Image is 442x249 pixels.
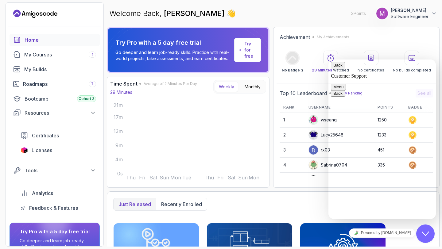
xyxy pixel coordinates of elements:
td: 3 [280,143,304,158]
span: Board [32,180,46,187]
a: bootcamp [10,93,100,105]
img: user profile image [309,175,318,185]
img: user profile image [376,8,388,19]
tspan: Thu [204,174,214,181]
td: 2 [280,128,304,143]
button: Just released [114,198,156,210]
span: [PERSON_NAME] [164,9,227,18]
span: Certificates [32,132,59,139]
p: Watched [312,68,349,73]
tspan: 4m [115,156,123,163]
tspan: 9m [115,142,123,148]
tspan: Thu [126,174,136,181]
button: Resources [10,107,100,118]
p: My Achievements [317,35,349,40]
tspan: Sat [149,174,157,181]
a: home [10,34,100,46]
a: certificates [17,129,100,142]
p: Welcome Back, [109,9,236,18]
th: Rank [280,102,304,113]
div: Bootcamp [25,95,96,102]
tspan: Mon [170,174,181,181]
td: 1 [280,113,304,128]
iframe: chat widget [416,224,436,243]
button: Monthly [241,82,265,92]
tspan: Tue [182,174,191,181]
button: Tools [10,165,100,176]
a: analytics [17,187,100,199]
a: board [17,177,100,190]
img: default monster avatar [309,130,318,140]
a: builds [10,63,100,75]
span: Cohort 3 [79,96,95,101]
tspan: Sat [228,174,236,181]
span: Feedback & Features [29,204,78,212]
tspan: 13m [114,128,123,134]
div: Tools [25,167,96,174]
a: Landing page [13,9,57,19]
span: Textbook [32,122,54,129]
div: wseang [308,115,337,125]
tspan: Fri [217,174,223,181]
span: 7 [91,82,94,86]
p: Recently enrolled [161,201,202,208]
img: default monster avatar [309,160,318,170]
div: Lucy25648 [308,130,343,140]
p: Software Engineer [391,13,428,20]
span: Analytics [32,190,53,197]
div: My Courses [24,51,96,58]
tspan: 17m [114,114,123,120]
a: feedback [17,202,100,214]
img: jetbrains icon [21,147,28,153]
p: 3 Points [351,10,366,17]
p: Just released [118,201,151,208]
tspan: Sun [160,174,169,181]
tspan: 0s [117,170,123,177]
span: 29 Minutes [312,68,332,72]
span: 1 [92,52,93,57]
th: Username [305,102,374,113]
span: Licenses [32,147,52,154]
a: textbook [17,120,100,132]
tspan: Fri [139,174,145,181]
p: Try Pro with a 5 day free trial [115,38,232,47]
p: 29 Minutes [110,89,132,95]
div: Resources [25,109,96,117]
p: No Badge :( [282,68,303,73]
button: Recently enrolled [156,198,207,210]
td: 4 [280,158,304,173]
a: Try for free [244,41,256,59]
p: [PERSON_NAME] [391,7,428,13]
button: user profile image[PERSON_NAME]Software Engineer [376,7,437,20]
p: Go deeper and learn job-ready skills. Practice with real-world projects, take assessments, and ea... [115,49,232,62]
h3: Time Spent [110,80,138,87]
div: Sabrina0704 [308,160,347,170]
a: roadmaps [10,78,100,90]
img: default monster avatar [309,115,318,124]
img: user profile image [309,145,318,155]
span: Average of 2 Minutes Per Day [144,81,197,86]
div: Home [25,36,96,44]
button: Weekly [215,82,238,92]
td: 5 [280,173,304,188]
div: Roadmaps [23,80,96,88]
h2: Achievement [280,33,310,41]
iframe: chat widget [328,59,436,219]
div: VankataSz [308,175,342,185]
h2: Top 10 Leaderboard [280,90,327,97]
span: 👋 [227,9,236,18]
a: licenses [17,144,100,156]
tspan: 21m [114,102,123,108]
